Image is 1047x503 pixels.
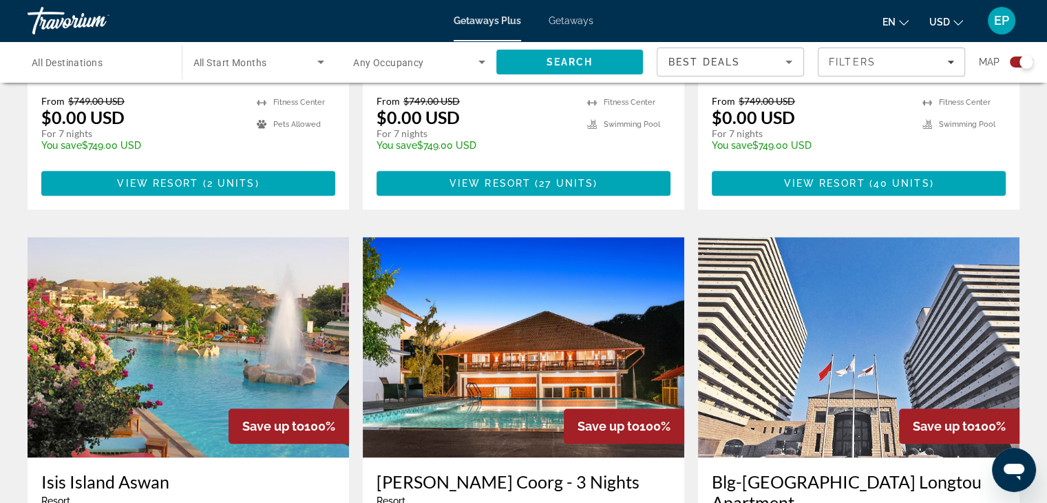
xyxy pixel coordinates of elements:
[712,140,909,151] p: $749.00 USD
[578,419,639,433] span: Save up to
[377,171,670,196] button: View Resort(27 units)
[899,409,1019,444] div: 100%
[865,178,933,189] span: ( )
[377,471,670,492] a: [PERSON_NAME] Coorg - 3 Nights
[939,120,995,129] span: Swimming Pool
[539,178,593,189] span: 27 units
[41,140,243,151] p: $749.00 USD
[564,409,684,444] div: 100%
[41,127,243,140] p: For 7 nights
[363,237,684,458] img: Sterling Brookstone Coorg - 3 Nights
[604,98,655,107] span: Fitness Center
[32,57,103,68] span: All Destinations
[604,120,660,129] span: Swimming Pool
[377,140,573,151] p: $749.00 USD
[783,178,865,189] span: View Resort
[28,237,349,458] img: Isis Island Aswan
[712,107,795,127] p: $0.00 USD
[929,12,963,32] button: Change currency
[979,52,1000,72] span: Map
[712,95,735,107] span: From
[377,140,417,151] span: You save
[32,54,164,71] input: Select destination
[929,17,950,28] span: USD
[984,6,1019,35] button: User Menu
[229,409,349,444] div: 100%
[496,50,644,74] button: Search
[992,448,1036,492] iframe: Button to launch messaging window
[193,57,267,68] span: All Start Months
[549,15,593,26] a: Getaways
[41,471,335,492] a: Isis Island Aswan
[377,95,400,107] span: From
[207,178,255,189] span: 2 units
[882,17,896,28] span: en
[450,178,531,189] span: View Resort
[818,48,965,76] button: Filters
[668,57,740,68] span: Best Deals
[41,107,125,127] p: $0.00 USD
[377,127,573,140] p: For 7 nights
[41,171,335,196] button: View Resort(2 units)
[403,95,460,107] span: $749.00 USD
[242,419,304,433] span: Save up to
[377,107,460,127] p: $0.00 USD
[546,57,593,68] span: Search
[199,178,260,189] span: ( )
[41,140,82,151] span: You save
[698,237,1019,458] img: Blg-Beijing Longtou Apartment
[913,419,975,433] span: Save up to
[712,127,909,140] p: For 7 nights
[939,98,991,107] span: Fitness Center
[882,12,909,32] button: Change language
[994,14,1009,28] span: EP
[68,95,125,107] span: $749.00 USD
[829,57,876,68] span: Filters
[41,95,65,107] span: From
[28,3,165,39] a: Travorium
[117,178,198,189] span: View Resort
[273,98,325,107] span: Fitness Center
[739,95,795,107] span: $749.00 USD
[668,54,792,70] mat-select: Sort by
[353,57,424,68] span: Any Occupancy
[454,15,521,26] a: Getaways Plus
[712,171,1006,196] button: View Resort(40 units)
[273,120,321,129] span: Pets Allowed
[712,140,752,151] span: You save
[874,178,930,189] span: 40 units
[531,178,597,189] span: ( )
